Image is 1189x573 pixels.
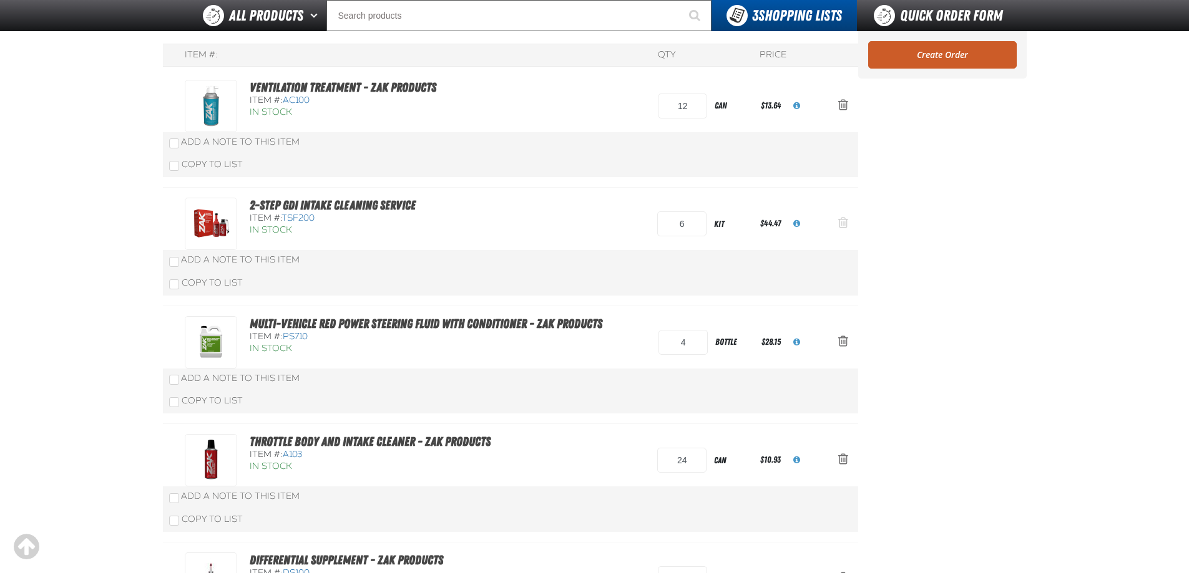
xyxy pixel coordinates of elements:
a: Ventilation Treatment - ZAK Products [250,80,436,95]
div: In Stock [250,461,491,473]
span: Add a Note to This Item [181,373,300,383]
div: Item #: [250,449,491,461]
label: Copy To List [169,159,243,170]
label: Copy To List [169,514,243,524]
a: Differential Supplement - ZAK Products [250,552,443,567]
button: View All Prices for TSF200 [783,210,810,238]
input: Add a Note to This Item [169,375,179,385]
span: $28.15 [761,337,781,347]
span: A103 [283,449,302,460]
div: can [707,446,758,474]
button: Action Remove Ventilation Treatment - ZAK Products from ShoppingPS710 [828,92,858,120]
button: View All Prices for AC100 [783,92,810,120]
a: Multi-Vehicle Red Power Steering Fluid with Conditioner - ZAK Products [250,316,602,331]
div: In Stock [250,107,485,118]
div: Price [760,49,786,61]
input: Product Quantity [658,330,708,355]
span: Shopping Lists [752,7,842,24]
input: Copy To List [169,397,179,407]
a: Create Order [868,41,1017,69]
label: Copy To List [169,395,243,406]
input: Product Quantity [657,211,707,236]
div: In Stock [250,224,485,236]
label: Copy To List [169,277,243,288]
span: TSF200 [281,213,315,223]
div: Scroll to the top [12,533,40,561]
input: Product Quantity [657,448,707,473]
div: bottle [708,328,759,356]
span: $44.47 [760,218,781,228]
button: View All Prices for PS710 [783,329,810,356]
span: Add a Note to This Item [181,137,300,147]
span: $10.93 [760,455,781,465]
input: Copy To List [169,279,179,289]
input: Copy To List [169,161,179,171]
a: Throttle Body and Intake Cleaner - ZAK Products [250,434,491,449]
div: kit [707,210,758,238]
a: 2-Step GDI Intake Cleaning Service [250,198,416,213]
input: Add a Note to This Item [169,493,179,503]
button: View All Prices for A103 [783,446,810,474]
div: Item #: [250,331,602,343]
div: can [707,92,758,120]
div: Item #: [185,49,218,61]
div: In Stock [250,343,602,355]
span: All Products [229,4,303,27]
div: Item #: [250,95,485,107]
input: Product Quantity [658,94,707,118]
span: Add a Note to This Item [181,491,300,501]
button: Action Remove Throttle Body and Intake Cleaner - ZAK Products from ShoppingPS710 [828,446,858,474]
strong: 3 [752,7,758,24]
input: Add a Note to This Item [169,138,179,148]
input: Copy To List [169,516,179,526]
span: PS710 [283,331,308,342]
span: Add a Note to This Item [181,254,300,265]
div: Item #: [250,213,485,224]
button: Action Remove 2-Step GDI Intake Cleaning Service from ShoppingPS710 [828,210,858,238]
div: QTY [658,49,675,61]
span: $13.64 [761,100,781,110]
button: Action Remove Multi-Vehicle Red Power Steering Fluid with Conditioner - ZAK Products from Shoppin... [828,329,858,356]
span: AC100 [283,95,310,105]
input: Add a Note to This Item [169,257,179,267]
